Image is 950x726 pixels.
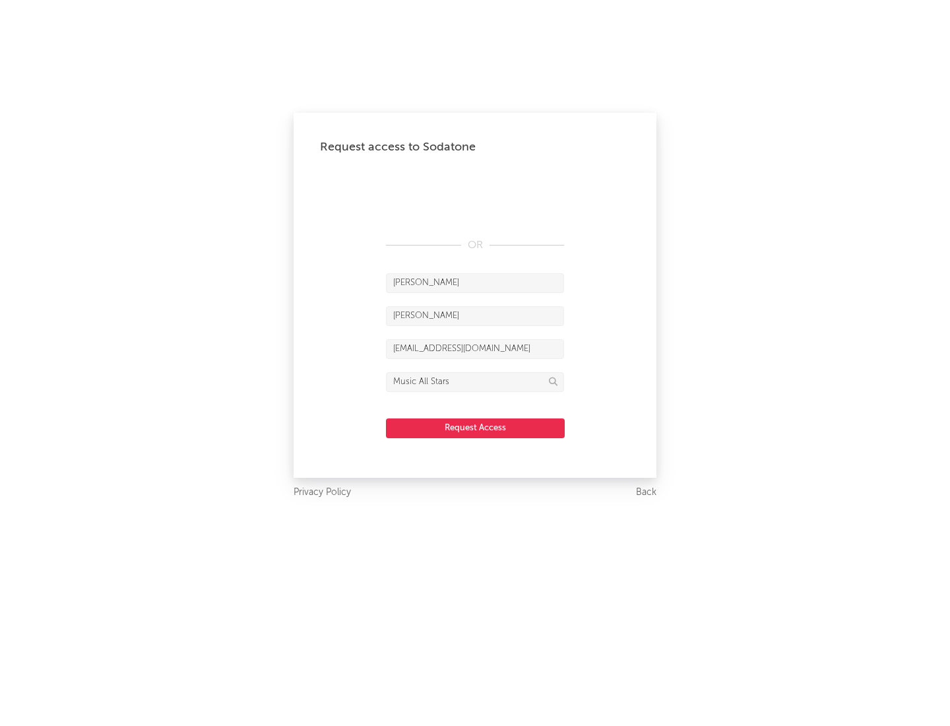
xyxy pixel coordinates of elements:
div: OR [386,238,564,253]
a: Back [636,484,656,501]
button: Request Access [386,418,565,438]
input: Division [386,372,564,392]
input: First Name [386,273,564,293]
input: Last Name [386,306,564,326]
input: Email [386,339,564,359]
div: Request access to Sodatone [320,139,630,155]
a: Privacy Policy [294,484,351,501]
